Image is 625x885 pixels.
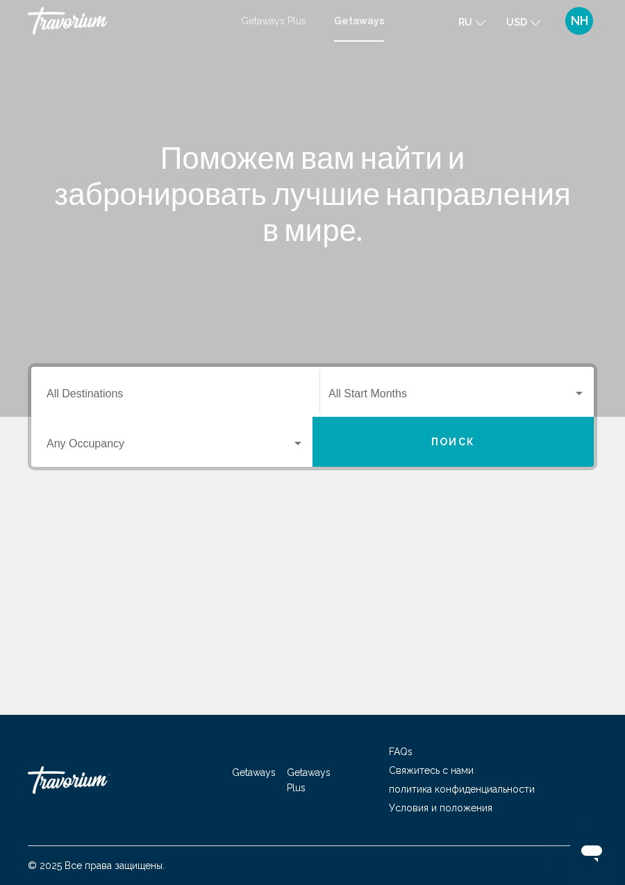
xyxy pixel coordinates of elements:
[28,7,227,35] a: Travorium
[389,765,474,776] a: Свяжитесь с нами
[389,784,535,795] a: политика конфиденциальности
[287,767,331,793] a: Getaways Plus
[561,6,597,35] button: User Menu
[241,15,306,26] a: Getaways Plus
[389,746,412,757] a: FAQs
[431,437,475,448] span: Поиск
[506,12,540,32] button: Change currency
[334,15,384,26] a: Getaways
[232,767,276,778] a: Getaways
[458,12,485,32] button: Change language
[52,139,573,247] h1: Поможем вам найти и забронировать лучшие направления в мире.
[569,829,614,874] iframe: Кнопка запуска окна обмена сообщениями
[458,17,472,28] span: ru
[31,367,594,467] div: Search widget
[28,860,165,871] span: © 2025 Все права защищены.
[28,759,167,801] a: Travorium
[389,802,492,813] a: Условия и положения
[571,14,588,28] span: NH
[312,417,594,467] button: Поиск
[506,17,527,28] span: USD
